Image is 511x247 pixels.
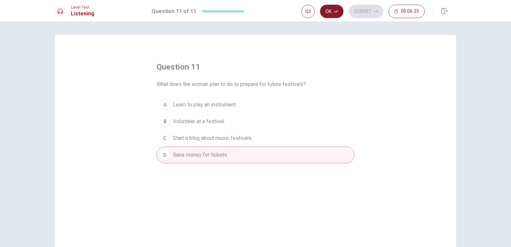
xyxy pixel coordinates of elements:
span: Learn to play an instrument. [173,101,237,109]
h1: Question 11 of 11 [151,7,196,15]
button: BVolunteer at a festival. [157,113,354,130]
span: What does the woman plan to do to prepare for future festivals? [157,80,306,88]
span: 00:06:25 [401,9,419,14]
span: Start a blog about music festivals. [173,134,252,142]
button: 00:06:25 [389,5,425,18]
div: A [160,99,170,110]
span: Volunteer at a festival. [173,117,225,126]
div: C [160,133,170,144]
h1: Listening [71,10,94,18]
div: B [160,116,170,127]
div: D [160,150,170,160]
button: ALearn to play an instrument. [157,96,354,113]
span: Save money for tickets. [173,151,228,159]
span: Level Test [71,5,94,10]
button: CStart a blog about music festivals. [157,130,354,147]
button: DSave money for tickets. [157,147,354,163]
button: Ok [320,5,343,18]
h4: question 11 [157,62,200,72]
